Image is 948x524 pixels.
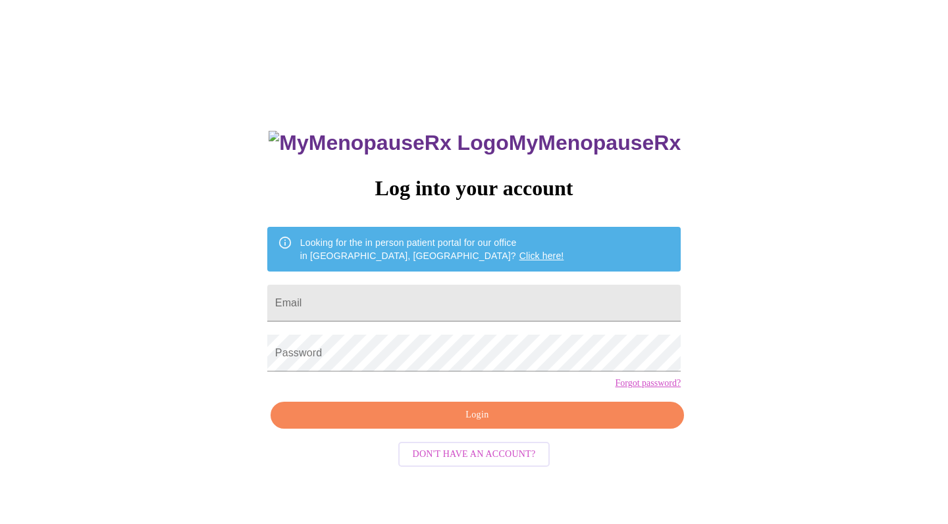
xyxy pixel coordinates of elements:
[286,407,669,423] span: Login
[269,131,681,155] h3: MyMenopauseRx
[395,448,554,459] a: Don't have an account?
[267,176,681,201] h3: Log into your account
[269,131,508,155] img: MyMenopauseRx Logo
[271,402,684,429] button: Login
[413,446,536,463] span: Don't have an account?
[519,250,564,261] a: Click here!
[300,231,564,268] div: Looking for the in person patient portal for our office in [GEOGRAPHIC_DATA], [GEOGRAPHIC_DATA]?
[615,378,681,389] a: Forgot password?
[398,442,550,467] button: Don't have an account?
